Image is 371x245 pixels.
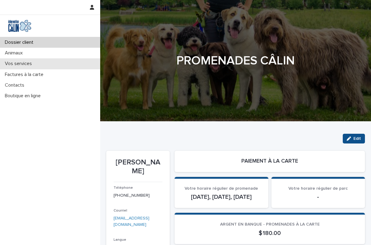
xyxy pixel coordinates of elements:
[343,134,365,143] button: Edit
[2,72,48,78] p: Factures à la carte
[288,186,348,191] span: Votre horaire régulier de parc
[279,193,358,201] p: -
[114,209,127,212] span: Courriel
[182,193,261,201] p: [DATE], [DATE], [DATE]
[182,229,358,237] p: $ 180.00
[114,158,162,176] p: [PERSON_NAME]
[114,238,126,242] span: Langue
[353,136,361,141] span: Edit
[2,93,46,99] p: Boutique en ligne
[2,40,38,45] p: Dossier client
[2,82,29,88] p: Contacts
[114,216,149,227] a: [EMAIL_ADDRESS][DOMAIN_NAME]
[5,20,35,32] img: Y0SYDZVsQvbSeSFpbQoq
[2,61,37,67] p: Vos services
[114,193,150,198] a: [PHONE_NUMBER]
[220,222,320,226] span: ARGENT EN BANQUE - PROMENADES À LA CARTE
[185,186,258,191] span: Votre horaire régulier de promenade
[2,50,28,56] p: Animaux
[114,186,133,190] span: Téléphone
[241,158,298,165] h2: PAIEMENT À LA CARTE
[106,53,365,68] h1: PROMENADES CÂLIN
